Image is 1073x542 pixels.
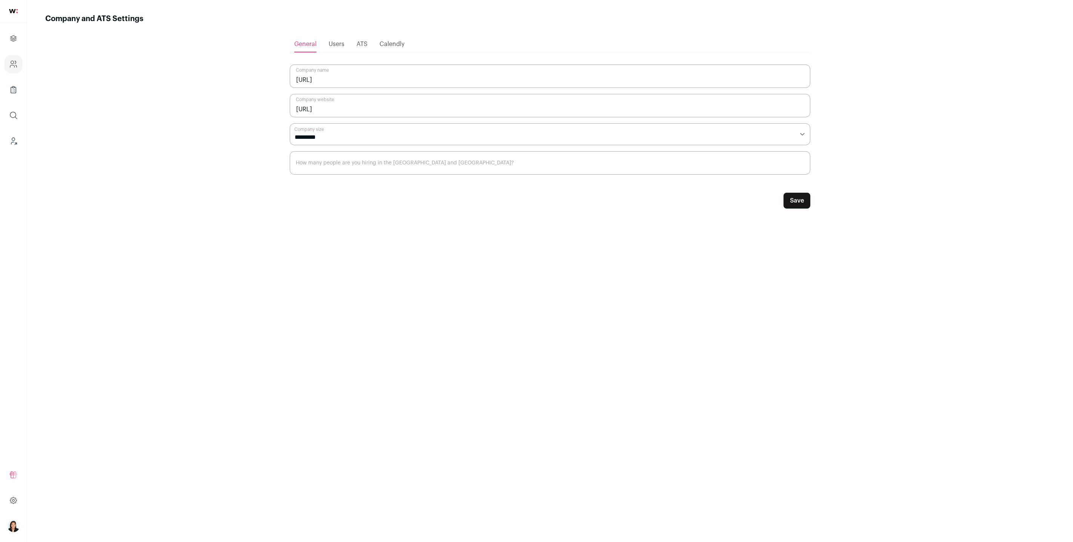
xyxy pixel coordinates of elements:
img: wellfound-shorthand-0d5821cbd27db2630d0214b213865d53afaa358527fdda9d0ea32b1df1b89c2c.svg [9,9,18,13]
input: Company website [290,94,810,117]
span: General [294,41,317,47]
a: Company Lists [5,81,22,99]
span: Users [329,41,344,47]
a: Users [329,37,344,52]
input: Company name [290,64,810,88]
span: ATS [357,41,367,47]
input: How many people are you hiring in the US and Canada? [290,151,810,175]
img: 13709957-medium_jpg [8,520,20,532]
button: Open dropdown [8,520,20,532]
a: Calendly [380,37,404,52]
h1: Company and ATS Settings [45,14,143,24]
span: Calendly [380,41,404,47]
a: Projects [5,29,22,48]
button: Save [784,193,810,209]
a: ATS [357,37,367,52]
a: Leads (Backoffice) [5,132,22,150]
a: Company and ATS Settings [5,55,22,73]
